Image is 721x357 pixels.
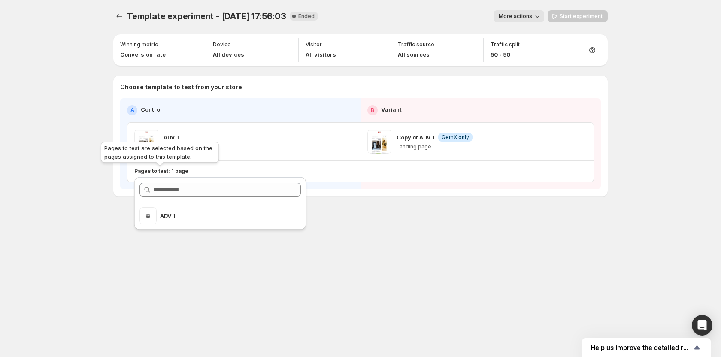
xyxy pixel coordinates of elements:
h2: A [130,107,134,114]
p: Choose template to test from your store [120,83,601,91]
img: ADV 1 [134,130,158,154]
p: Device [213,41,231,48]
p: All devices [213,50,244,59]
p: Control [141,105,162,114]
p: ADV 1 [164,133,179,142]
span: Ended [298,13,315,20]
p: 50 - 50 [491,50,520,59]
p: Visitor [306,41,322,48]
p: All visitors [306,50,336,59]
h2: B [371,107,374,114]
p: Pages to test: 1 page [134,168,188,175]
p: Conversion rate [120,50,166,59]
p: Traffic source [398,41,434,48]
span: More actions [499,13,532,20]
p: Copy of ADV 1 [397,133,435,142]
button: Experiments [113,10,125,22]
p: Traffic split [491,41,520,48]
span: Template experiment - [DATE] 17:56:03 [127,11,286,21]
p: All sources [398,50,434,59]
button: More actions [494,10,544,22]
p: Variant [381,105,402,114]
span: GemX only [442,134,469,141]
span: Help us improve the detailed report for A/B campaigns [591,344,692,352]
img: Copy of ADV 1 [367,130,391,154]
img: ADV 1 [139,207,157,224]
p: Landing page [397,143,473,150]
p: ADV 1 [160,212,273,220]
button: Show survey - Help us improve the detailed report for A/B campaigns [591,342,702,353]
div: Open Intercom Messenger [692,315,712,336]
ul: Search for and select a customer segment [134,207,306,224]
p: Winning metric [120,41,158,48]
